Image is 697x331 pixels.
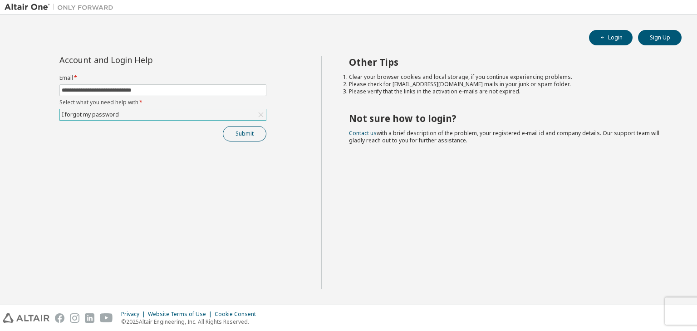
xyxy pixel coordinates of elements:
[349,112,666,124] h2: Not sure how to login?
[121,318,261,326] p: © 2025 Altair Engineering, Inc. All Rights Reserved.
[60,109,266,120] div: I forgot my password
[148,311,215,318] div: Website Terms of Use
[349,129,377,137] a: Contact us
[85,313,94,323] img: linkedin.svg
[349,73,666,81] li: Clear your browser cookies and local storage, if you continue experiencing problems.
[638,30,682,45] button: Sign Up
[349,88,666,95] li: Please verify that the links in the activation e-mails are not expired.
[3,313,49,323] img: altair_logo.svg
[349,129,659,144] span: with a brief description of the problem, your registered e-mail id and company details. Our suppo...
[59,99,266,106] label: Select what you need help with
[215,311,261,318] div: Cookie Consent
[121,311,148,318] div: Privacy
[223,126,266,141] button: Submit
[349,56,666,68] h2: Other Tips
[70,313,79,323] img: instagram.svg
[589,30,633,45] button: Login
[60,110,120,120] div: I forgot my password
[55,313,64,323] img: facebook.svg
[59,74,266,82] label: Email
[349,81,666,88] li: Please check for [EMAIL_ADDRESS][DOMAIN_NAME] mails in your junk or spam folder.
[5,3,118,12] img: Altair One
[59,56,225,63] div: Account and Login Help
[100,313,113,323] img: youtube.svg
